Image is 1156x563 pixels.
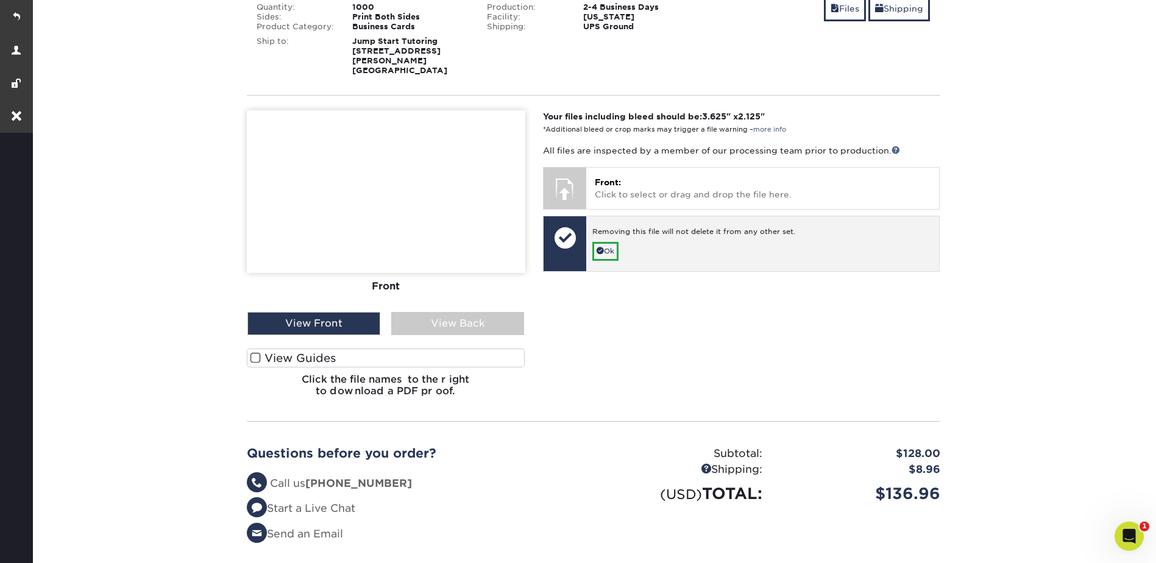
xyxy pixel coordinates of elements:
h2: Questions before you order? [247,446,584,461]
div: Business Cards [343,22,478,32]
div: $136.96 [771,482,949,505]
div: $8.96 [771,462,949,478]
strong: Jump Start Tutoring [STREET_ADDRESS][PERSON_NAME] [GEOGRAPHIC_DATA] [352,37,447,75]
div: UPS Ground [574,22,709,32]
div: Quantity: [247,2,344,12]
label: View Guides [247,349,525,367]
a: more info [753,126,786,133]
div: Front [247,273,525,300]
div: 1000 [343,2,478,12]
span: 1 [1140,522,1149,531]
span: 2.125 [738,112,761,121]
div: Subtotal: [594,446,771,462]
span: shipping [875,4,884,13]
span: 3.625 [702,112,726,121]
small: *Additional bleed or crop marks may trigger a file warning – [543,126,786,133]
div: 2-4 Business Days [574,2,709,12]
div: Shipping: [594,462,771,478]
div: Production: [478,2,574,12]
a: Send an Email [247,528,343,540]
div: TOTAL: [594,482,771,505]
div: $128.00 [771,446,949,462]
div: Ship to: [247,37,344,76]
p: All files are inspected by a member of our processing team prior to production. [543,144,940,157]
div: Print Both Sides [343,12,478,22]
div: Removing this file will not delete it from any other set. [592,227,933,242]
li: Call us [247,476,584,492]
strong: [PHONE_NUMBER] [305,477,412,489]
a: Start a Live Chat [247,502,355,514]
small: (USD) [660,486,702,502]
h6: Click the file names to the right to download a PDF proof. [247,374,525,406]
span: files [831,4,839,13]
iframe: Intercom live chat [1115,522,1144,551]
a: Ok [592,242,619,261]
div: Sides: [247,12,344,22]
div: View Front [247,312,380,335]
div: [US_STATE] [574,12,709,22]
strong: Your files including bleed should be: " x " [543,112,765,121]
span: Front: [595,177,621,187]
div: Shipping: [478,22,574,32]
p: Click to select or drag and drop the file here. [595,176,931,201]
div: Product Category: [247,22,344,32]
div: View Back [391,312,524,335]
div: Facility: [478,12,574,22]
